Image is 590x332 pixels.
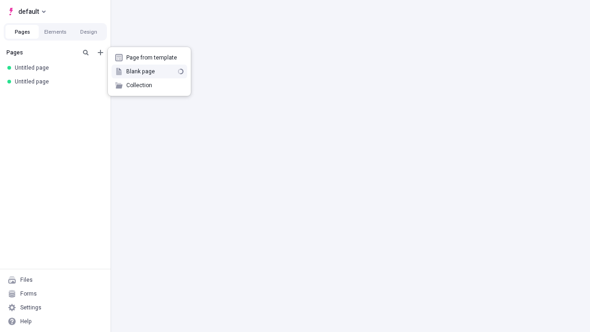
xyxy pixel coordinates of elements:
[126,68,174,75] span: Blank page
[72,25,105,39] button: Design
[6,49,77,56] div: Pages
[108,47,191,96] div: Add new
[20,304,41,311] div: Settings
[15,64,100,71] div: Untitled page
[18,6,39,17] span: default
[15,78,100,85] div: Untitled page
[95,47,106,58] button: Add new
[126,54,183,61] span: Page from template
[20,276,33,284] div: Files
[126,82,183,89] span: Collection
[4,5,49,18] button: Select site
[6,25,39,39] button: Pages
[39,25,72,39] button: Elements
[20,290,37,297] div: Forms
[20,318,32,325] div: Help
